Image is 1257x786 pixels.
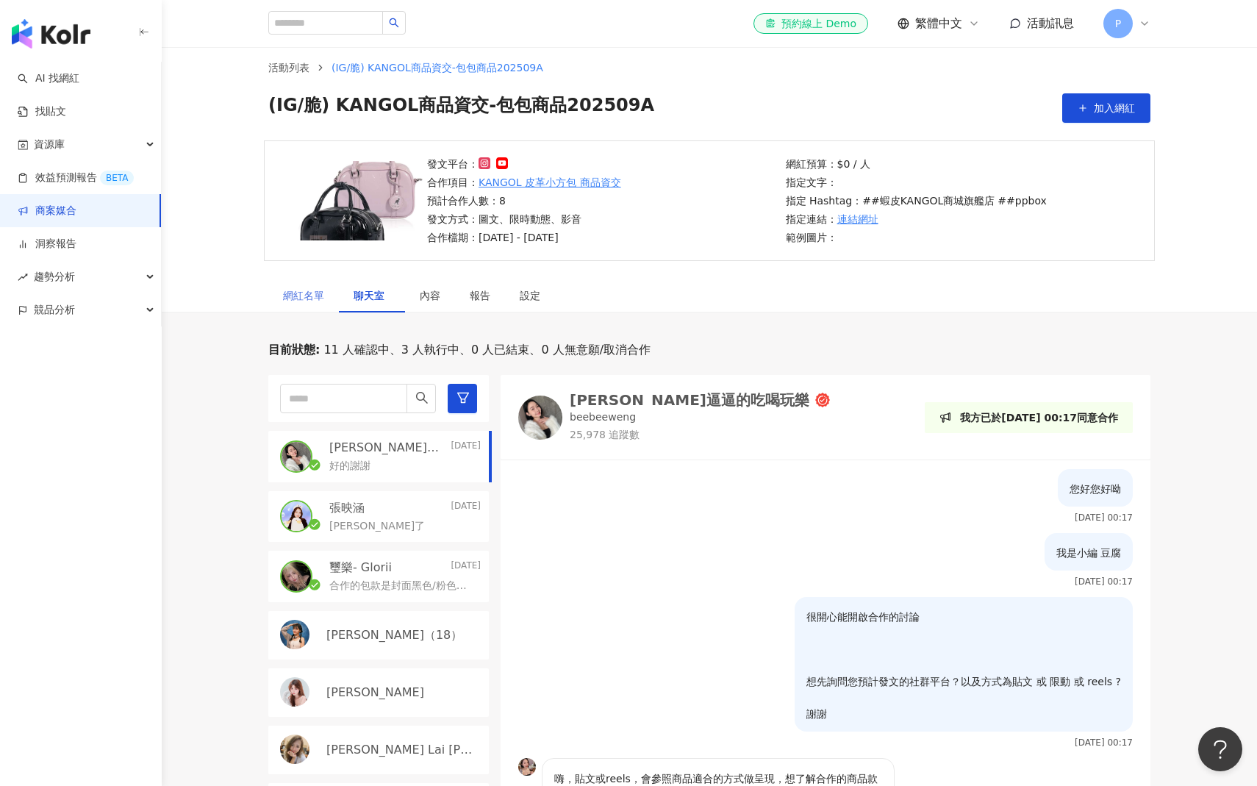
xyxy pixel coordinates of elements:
span: 趨勢分析 [34,260,75,293]
p: 網紅預算：$0 / 人 [786,156,1047,172]
span: (IG/脆) KANGOL商品資交-包包商品202509A [268,93,654,123]
p: 指定 Hashtag： [786,193,1047,209]
span: 11 人確認中、3 人執行中、0 人已結束、0 人無意願/取消合作 [320,342,651,358]
a: 效益預測報告BETA [18,171,134,185]
p: 好的謝謝 [329,459,370,474]
span: (IG/脆) KANGOL商品資交-包包商品202509A [332,62,543,74]
div: [PERSON_NAME]逼逼的吃喝玩樂 [570,393,809,407]
p: beebeeweng [570,410,636,425]
p: 25,978 追蹤數 [570,428,830,443]
p: [PERSON_NAME]逼逼的吃喝玩樂 [329,440,448,456]
span: 聊天室 [354,290,390,301]
a: 活動列表 [265,60,312,76]
img: KOL Avatar [282,501,311,531]
p: 指定連結： [786,211,1047,227]
p: 我是小編 豆腐 [1056,545,1121,561]
a: 預約線上 Demo [753,13,868,34]
p: 您好您好呦 [1070,481,1121,497]
p: [PERSON_NAME]了 [329,519,425,534]
p: 張映涵 [329,500,365,516]
span: search [415,391,429,404]
p: 目前狀態 : [268,342,320,358]
p: 合作的包款是封面黑色/粉色那款嗎，謝謝🤍✨ [329,579,475,593]
a: 連結網址 [837,211,878,227]
a: 找貼文 [18,104,66,119]
img: KOL Avatar [518,396,562,440]
p: ##蝦皮KANGOL商城旗艦店 [862,193,995,209]
span: search [389,18,399,28]
span: rise [18,272,28,282]
img: logo [12,19,90,49]
p: 發文平台： [427,156,621,172]
p: [PERSON_NAME] [326,685,424,701]
span: P [1115,15,1121,32]
img: KOL Avatar [282,562,311,591]
p: [DATE] [451,500,481,516]
span: 加入網紅 [1094,102,1135,114]
div: 預約線上 Demo [765,16,856,31]
div: 設定 [520,287,540,304]
p: [DATE] 00:17 [1075,512,1133,523]
p: [PERSON_NAME] Lai [PERSON_NAME] [326,742,478,758]
p: 範例圖片： [786,229,1047,246]
a: searchAI 找網紅 [18,71,79,86]
p: 指定文字： [786,174,1047,190]
img: KOL Avatar [280,677,309,707]
p: 合作項目： [427,174,621,190]
p: 預計合作人數：8 [427,193,621,209]
a: 洞察報告 [18,237,76,251]
span: 競品分析 [34,293,75,326]
p: 發文方式：圖文、限時動態、影音 [427,211,621,227]
span: 資源庫 [34,128,65,161]
iframe: Help Scout Beacon - Open [1198,727,1242,771]
img: KOL Avatar [518,758,536,776]
a: KANGOL 皮革小方包 商品資交 [479,174,621,190]
span: filter [456,391,470,404]
div: 網紅名單 [283,287,324,304]
span: 繁體中文 [915,15,962,32]
a: 商案媒合 [18,204,76,218]
p: [PERSON_NAME]（18） [326,627,462,643]
p: [DATE] 00:17 [1075,576,1133,587]
p: 璽樂- Glorii [329,560,392,576]
p: [DATE] 00:17 [1075,737,1133,748]
p: 我方已於[DATE] 00:17同意合作 [960,410,1118,426]
p: [DATE] [451,440,481,456]
div: 內容 [420,287,440,304]
p: [DATE] [451,560,481,576]
button: 加入網紅 [1062,93,1150,123]
p: 很開心能開啟合作的討論 想先詢問您預計發文的社群平台？以及方式為貼文 或 限動 或 reels ? 謝謝 [806,609,1121,722]
p: ##ppbox [998,193,1047,209]
img: KOL Avatar [280,620,309,649]
div: 報告 [470,287,490,304]
p: 合作檔期：[DATE] - [DATE] [427,229,621,246]
img: KANGOL 皮革小方包 商品資交 [279,161,423,240]
span: 活動訊息 [1027,16,1074,30]
img: KOL Avatar [282,442,311,471]
a: KOL Avatar[PERSON_NAME]逼逼的吃喝玩樂beebeeweng25,978 追蹤數 [518,393,830,442]
img: KOL Avatar [280,735,309,764]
